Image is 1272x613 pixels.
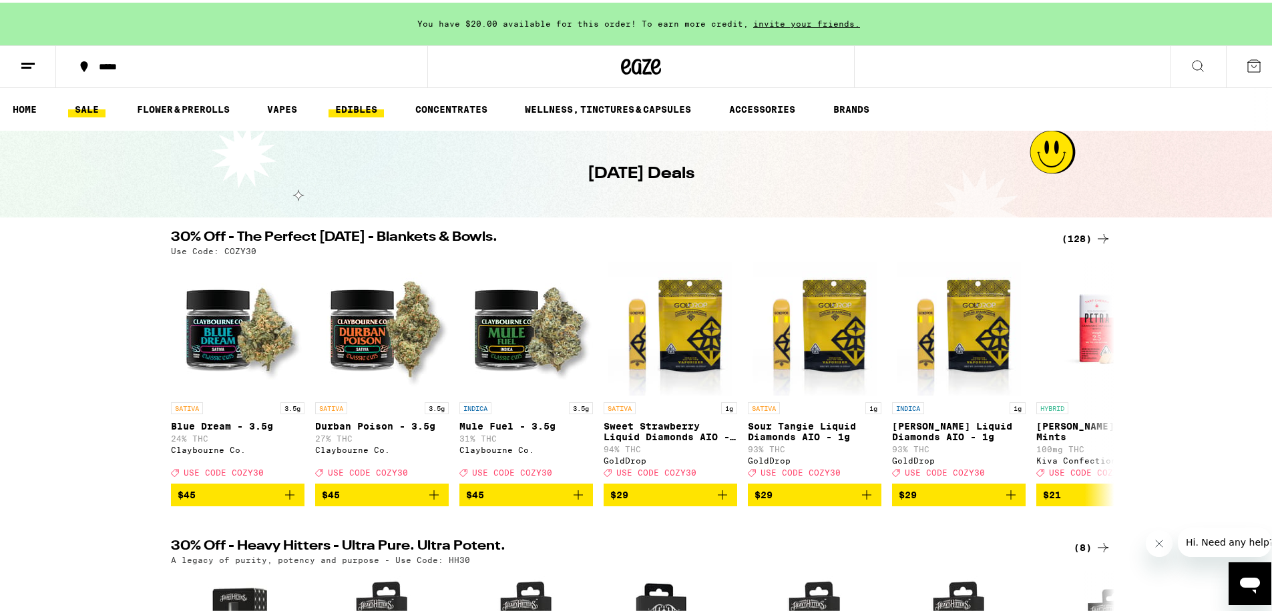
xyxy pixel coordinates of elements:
a: (8) [1074,537,1111,553]
iframe: Button to launch messaging window [1229,560,1271,602]
p: SATIVA [171,400,203,412]
p: Use Code: COZY30 [171,244,256,253]
a: CONCENTRATES [409,99,494,115]
div: Claybourne Co. [315,443,449,452]
span: $29 [755,487,773,498]
h2: 30% Off - Heavy Hitters - Ultra Pure. Ultra Potent. [171,537,1046,553]
span: USE CODE COZY30 [905,466,985,474]
a: SALE [68,99,105,115]
p: A legacy of purity, potency and purpose - Use Code: HH30 [171,553,470,562]
img: Claybourne Co. - Durban Poison - 3.5g [315,259,449,393]
a: Open page for Sweet Strawberry Liquid Diamonds AIO - 1g from GoldDrop [604,259,737,481]
div: GoldDrop [604,454,737,462]
span: $29 [899,487,917,498]
iframe: Message from company [1178,525,1271,554]
span: $45 [178,487,196,498]
a: WELLNESS, TINCTURES & CAPSULES [518,99,698,115]
a: Open page for Durban Poison - 3.5g from Claybourne Co. [315,259,449,481]
a: Open page for Petra Tart Cherry Mints from Kiva Confections [1036,259,1170,481]
p: Sweet Strawberry Liquid Diamonds AIO - 1g [604,418,737,440]
a: VAPES [260,99,304,115]
img: GoldDrop - King Louis Liquid Diamonds AIO - 1g [897,259,1020,393]
p: INDICA [459,400,491,412]
button: Add to bag [459,481,593,504]
a: HOME [6,99,43,115]
img: Claybourne Co. - Mule Fuel - 3.5g [459,259,593,393]
a: EDIBLES [329,99,384,115]
p: [PERSON_NAME] Liquid Diamonds AIO - 1g [892,418,1026,440]
a: BRANDS [827,99,876,115]
a: Open page for Blue Dream - 3.5g from Claybourne Co. [171,259,304,481]
p: 31% THC [459,432,593,440]
p: 24% THC [171,432,304,440]
p: 1g [1010,400,1026,412]
img: GoldDrop - Sweet Strawberry Liquid Diamonds AIO - 1g [608,259,732,393]
p: HYBRID [1036,400,1068,412]
span: USE CODE COZY30 [184,466,264,474]
p: Mule Fuel - 3.5g [459,418,593,429]
div: Kiva Confections [1036,454,1170,462]
a: Open page for King Louis Liquid Diamonds AIO - 1g from GoldDrop [892,259,1026,481]
p: SATIVA [604,400,636,412]
button: Add to bag [892,481,1026,504]
p: INDICA [892,400,924,412]
p: SATIVA [315,400,347,412]
span: Hi. Need any help? [8,9,96,20]
span: USE CODE COZY30 [472,466,552,474]
span: USE CODE COZY30 [1049,466,1129,474]
iframe: Close message [1146,528,1173,554]
p: Durban Poison - 3.5g [315,418,449,429]
p: [PERSON_NAME] Cherry Mints [1036,418,1170,440]
p: SATIVA [748,400,780,412]
span: $29 [610,487,628,498]
div: Claybourne Co. [459,443,593,452]
p: 1g [865,400,881,412]
span: $45 [322,487,340,498]
div: GoldDrop [892,454,1026,462]
span: $21 [1043,487,1061,498]
p: 3.5g [280,400,304,412]
button: Add to bag [1036,481,1170,504]
a: (128) [1062,228,1111,244]
span: USE CODE COZY30 [328,466,408,474]
span: invite your friends. [749,17,865,25]
p: 93% THC [892,442,1026,451]
span: USE CODE COZY30 [761,466,841,474]
img: Claybourne Co. - Blue Dream - 3.5g [171,259,304,393]
button: Add to bag [604,481,737,504]
h2: 30% Off - The Perfect [DATE] - Blankets & Bowls. [171,228,1046,244]
button: Add to bag [315,481,449,504]
div: Claybourne Co. [171,443,304,452]
a: FLOWER & PREROLLS [130,99,236,115]
p: 93% THC [748,442,881,451]
span: USE CODE COZY30 [616,466,696,474]
a: ACCESSORIES [722,99,802,115]
p: Sour Tangie Liquid Diamonds AIO - 1g [748,418,881,440]
span: You have $20.00 available for this order! To earn more credit, [417,17,749,25]
h1: [DATE] Deals [588,160,694,183]
p: 3.5g [569,400,593,412]
p: 3.5g [425,400,449,412]
span: $45 [466,487,484,498]
p: 27% THC [315,432,449,440]
a: Open page for Sour Tangie Liquid Diamonds AIO - 1g from GoldDrop [748,259,881,481]
img: GoldDrop - Sour Tangie Liquid Diamonds AIO - 1g [753,259,876,393]
p: 94% THC [604,442,737,451]
div: GoldDrop [748,454,881,462]
p: Blue Dream - 3.5g [171,418,304,429]
p: 1g [721,400,737,412]
button: Add to bag [171,481,304,504]
p: 100mg THC [1036,442,1170,451]
button: Add to bag [748,481,881,504]
img: Kiva Confections - Petra Tart Cherry Mints [1036,259,1170,393]
a: Open page for Mule Fuel - 3.5g from Claybourne Co. [459,259,593,481]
